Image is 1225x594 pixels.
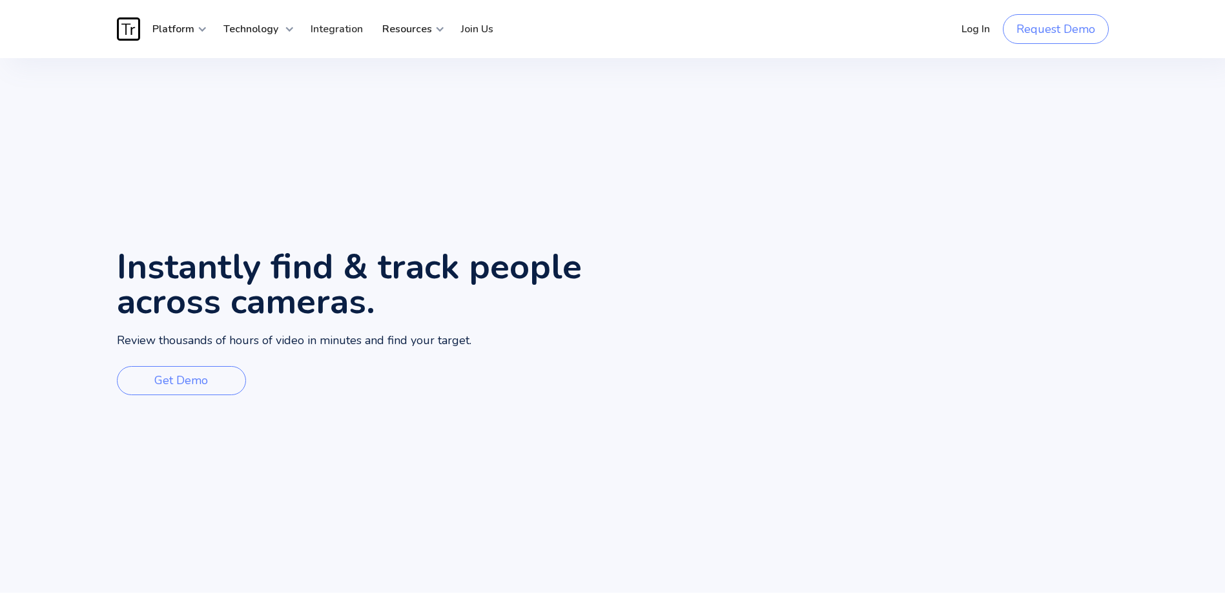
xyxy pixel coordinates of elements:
[152,22,194,36] strong: Platform
[117,17,140,41] img: Traces Logo
[117,332,471,350] p: Review thousands of hours of video in minutes and find your target.
[117,243,582,325] strong: Instantly find & track people across cameras.
[223,22,278,36] strong: Technology
[301,10,373,48] a: Integration
[451,10,503,48] a: Join Us
[117,366,246,395] a: Get Demo
[952,10,1000,48] a: Log In
[373,10,445,48] div: Resources
[382,22,432,36] strong: Resources
[1003,14,1109,44] a: Request Demo
[214,10,294,48] div: Technology
[143,10,207,48] div: Platform
[117,17,143,41] a: home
